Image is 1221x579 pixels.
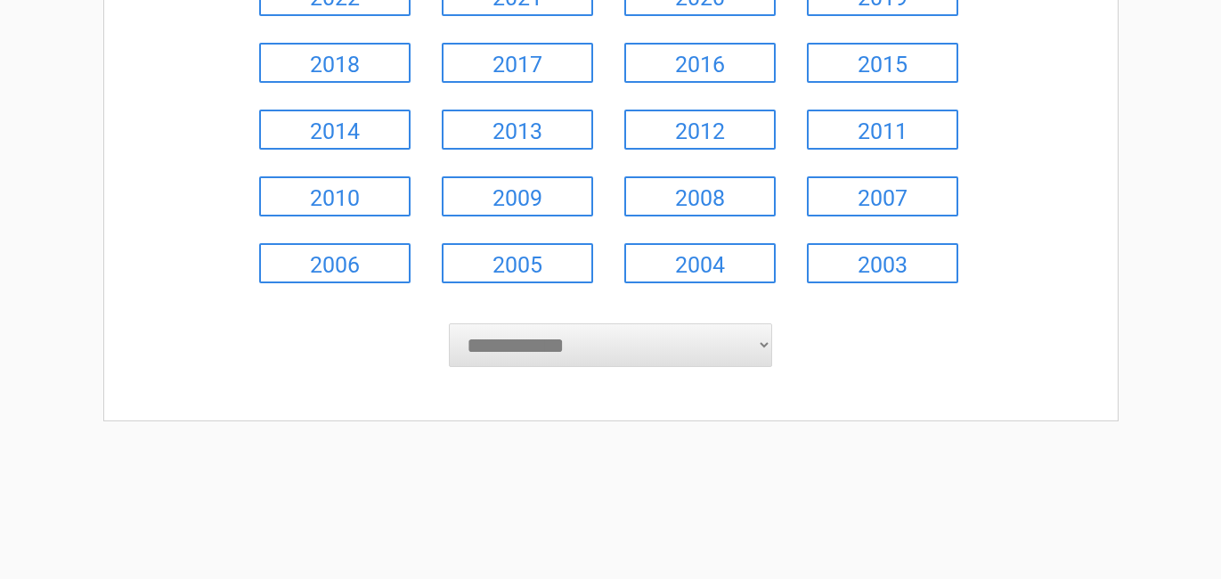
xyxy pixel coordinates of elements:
[442,110,593,150] a: 2013
[259,243,411,283] a: 2006
[259,110,411,150] a: 2014
[442,243,593,283] a: 2005
[624,43,776,83] a: 2016
[624,110,776,150] a: 2012
[807,43,958,83] a: 2015
[807,176,958,216] a: 2007
[442,43,593,83] a: 2017
[442,176,593,216] a: 2009
[259,176,411,216] a: 2010
[624,243,776,283] a: 2004
[807,243,958,283] a: 2003
[624,176,776,216] a: 2008
[259,43,411,83] a: 2018
[807,110,958,150] a: 2011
